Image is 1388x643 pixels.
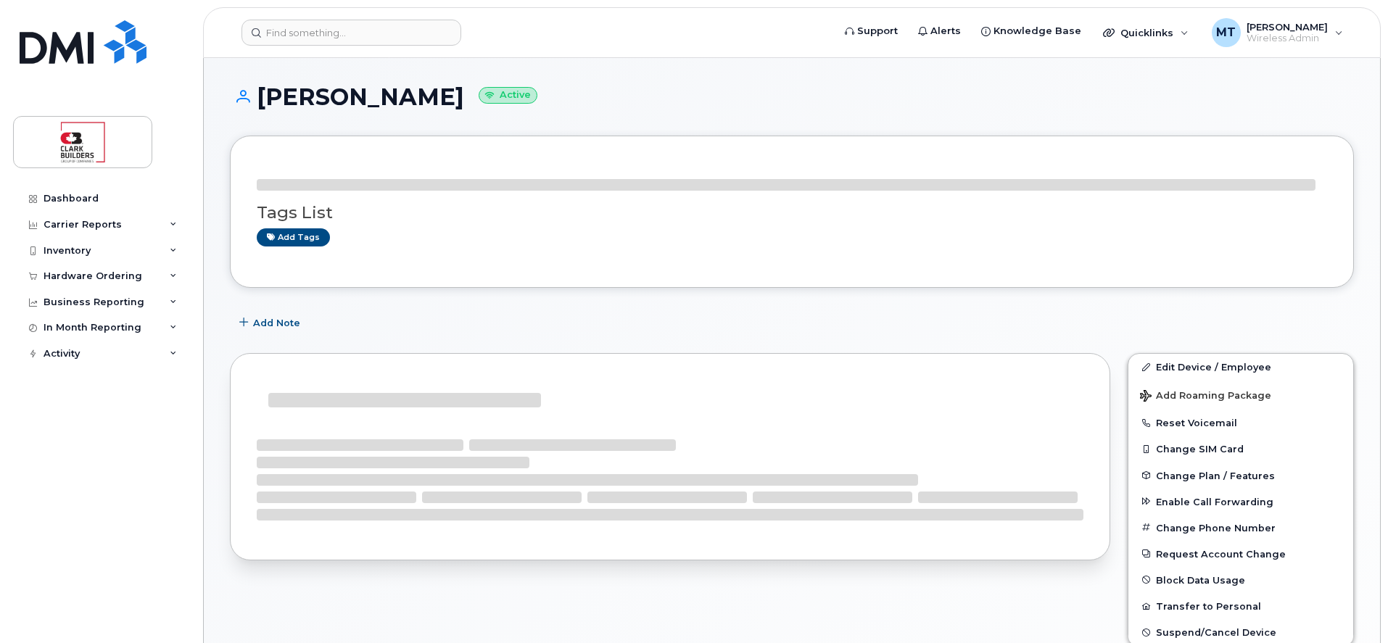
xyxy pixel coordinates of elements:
[1128,567,1353,593] button: Block Data Usage
[257,204,1327,222] h3: Tags List
[1128,354,1353,380] a: Edit Device / Employee
[1156,627,1276,638] span: Suspend/Cancel Device
[1128,593,1353,619] button: Transfer to Personal
[230,310,313,336] button: Add Note
[1140,390,1271,404] span: Add Roaming Package
[1128,541,1353,567] button: Request Account Change
[1128,380,1353,410] button: Add Roaming Package
[1128,410,1353,436] button: Reset Voicemail
[479,87,537,104] small: Active
[1128,489,1353,515] button: Enable Call Forwarding
[257,228,330,246] a: Add tags
[230,84,1354,109] h1: [PERSON_NAME]
[1128,515,1353,541] button: Change Phone Number
[1156,470,1275,481] span: Change Plan / Features
[253,316,300,330] span: Add Note
[1128,436,1353,462] button: Change SIM Card
[1128,462,1353,489] button: Change Plan / Features
[1156,496,1273,507] span: Enable Call Forwarding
